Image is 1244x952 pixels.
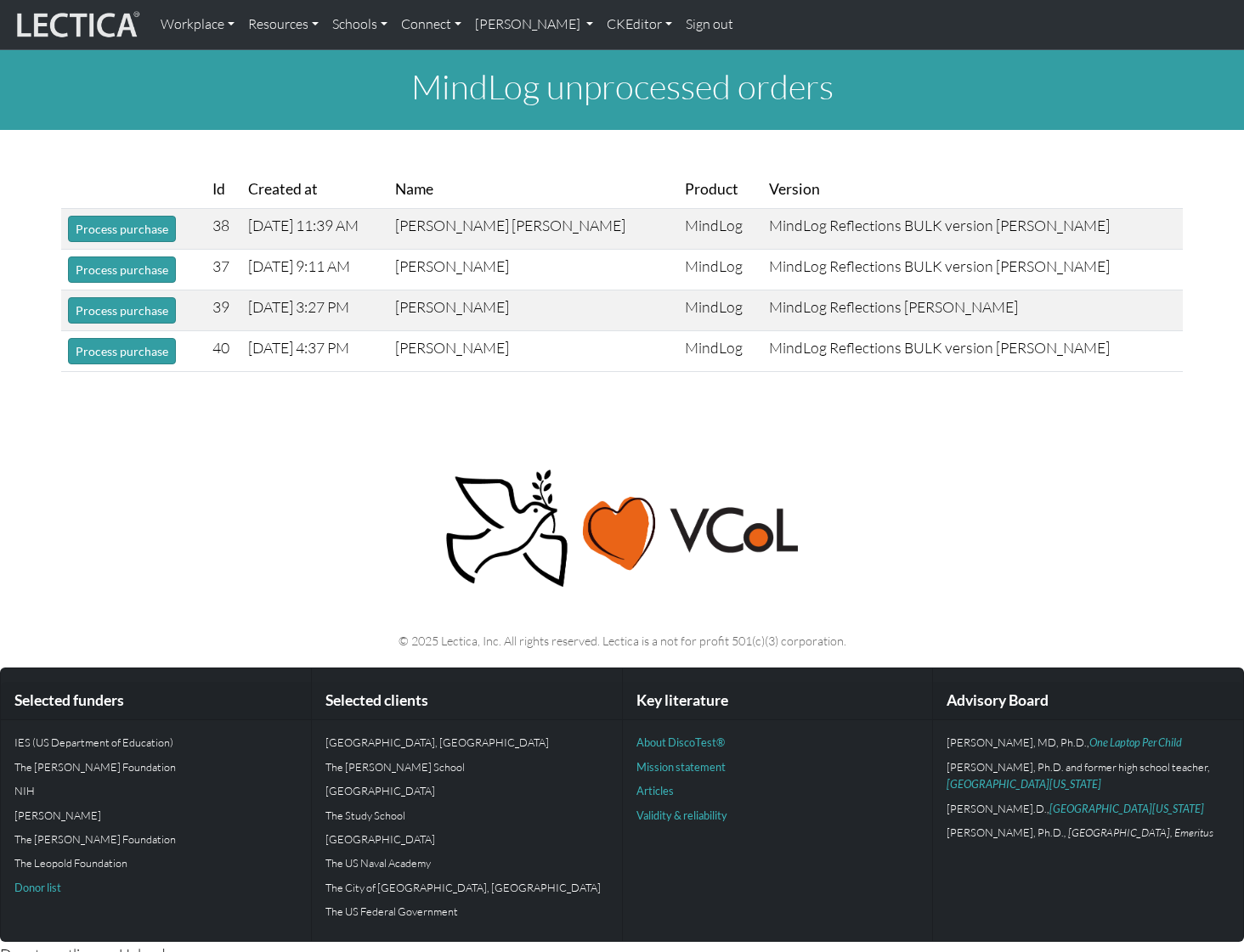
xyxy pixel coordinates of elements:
a: CKEditor [600,7,679,42]
p: [GEOGRAPHIC_DATA], [GEOGRAPHIC_DATA] [325,734,608,751]
p: [PERSON_NAME], Ph.D. [947,824,1230,841]
p: NIH [14,782,297,799]
p: The [PERSON_NAME] Foundation [14,831,297,848]
td: [DATE] 9:11 AM [241,250,388,290]
td: 40 [206,331,242,372]
div: Key literature [623,682,933,720]
a: About DiscoTest® [636,735,725,749]
div: Selected clients [312,682,622,720]
th: Created at [241,171,388,209]
p: The US Federal Government [325,903,608,920]
p: The Leopold Foundation [14,854,297,871]
p: [PERSON_NAME], Ph.D. and former high school teacher, [947,758,1230,793]
th: Id [206,171,242,209]
td: MindLog [678,209,763,250]
a: Sign out [679,7,740,42]
td: [PERSON_NAME] [388,250,677,290]
a: [PERSON_NAME] [468,7,600,42]
p: [GEOGRAPHIC_DATA] [325,831,608,848]
p: [GEOGRAPHIC_DATA] [325,782,608,799]
td: MindLog [678,331,763,372]
a: Schools [325,7,394,42]
p: [PERSON_NAME] [14,807,297,824]
td: [DATE] 4:37 PM [241,331,388,372]
a: [GEOGRAPHIC_DATA][US_STATE] [1049,802,1204,815]
td: MindLog Reflections BULK version [PERSON_NAME] [762,209,1183,250]
p: [PERSON_NAME], MD, Ph.D., [947,734,1230,751]
a: Workplace [154,7,241,42]
th: Product [678,171,763,209]
p: © 2025 Lectica, Inc. All rights reserved. Lectica is a not for profit 501(c)(3) corporation. [71,631,1173,651]
td: 39 [206,290,242,331]
a: Validity & reliability [636,808,727,822]
td: [DATE] 3:27 PM [241,290,388,331]
a: Articles [636,784,674,797]
div: Advisory Board [933,682,1243,720]
a: [GEOGRAPHIC_DATA][US_STATE] [947,777,1101,791]
img: Peace, love, VCoL [440,467,804,590]
td: MindLog Reflections [PERSON_NAME] [762,290,1183,331]
td: [PERSON_NAME] [388,331,677,372]
td: 37 [206,250,242,290]
td: MindLog [678,250,763,290]
button: Process purchase [68,338,176,364]
td: 38 [206,209,242,250]
th: Name [388,171,677,209]
a: Donor list [14,881,61,894]
td: MindLog [678,290,763,331]
button: Process purchase [68,256,176,283]
a: Mission statement [636,760,726,774]
p: IES (US Department of Education) [14,734,297,751]
a: One Laptop Per Child [1089,735,1182,749]
a: Connect [394,7,468,42]
p: The Study School [325,807,608,824]
td: MindLog Reflections BULK version [PERSON_NAME] [762,250,1183,290]
p: The City of [GEOGRAPHIC_DATA], [GEOGRAPHIC_DATA] [325,879,608,896]
button: Process purchase [68,297,176,324]
button: Process purchase [68,216,176,242]
td: MindLog Reflections BULK version [PERSON_NAME] [762,331,1183,372]
em: , [GEOGRAPHIC_DATA], Emeritus [1064,825,1213,839]
th: Version [762,171,1183,209]
p: The [PERSON_NAME] School [325,758,608,775]
p: The [PERSON_NAME] Foundation [14,758,297,775]
td: [DATE] 11:39 AM [241,209,388,250]
p: The US Naval Academy [325,854,608,871]
td: [PERSON_NAME] [PERSON_NAME] [388,209,677,250]
td: [PERSON_NAME] [388,290,677,331]
p: [PERSON_NAME].D., [947,800,1230,817]
a: Resources [241,7,325,42]
img: lecticalive [13,8,140,41]
div: Selected funders [1,682,311,720]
